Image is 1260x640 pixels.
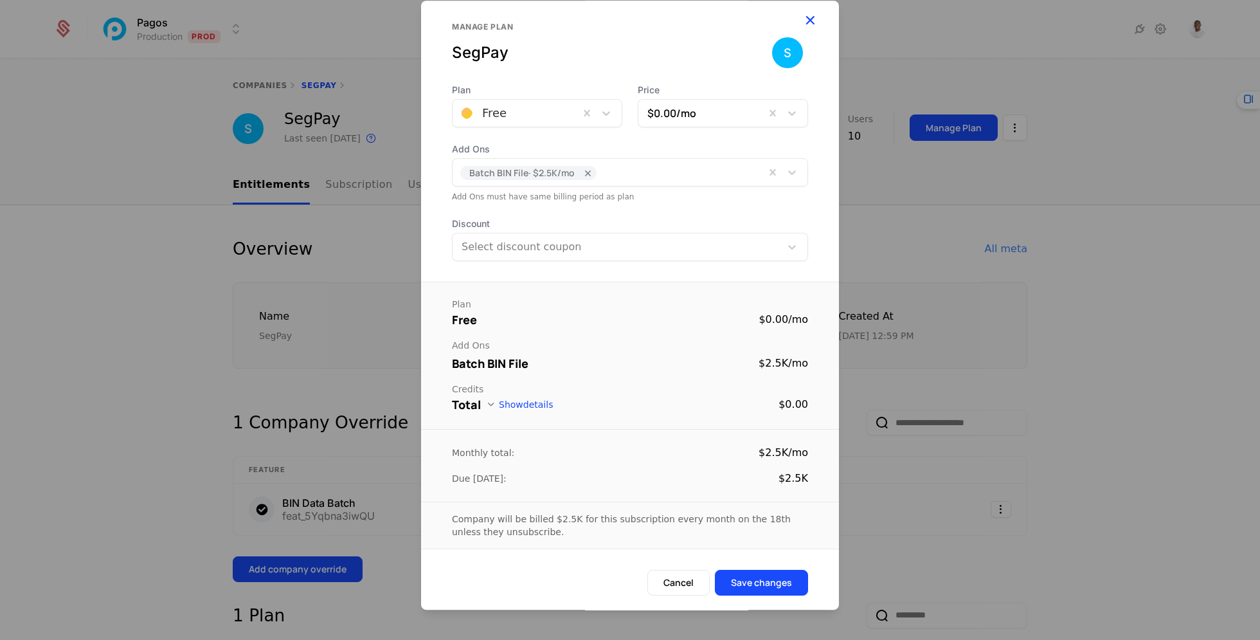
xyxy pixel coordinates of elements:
[452,446,514,459] div: Monthly total:
[452,383,808,396] div: Credits
[759,445,808,461] div: $2.5K / mo
[486,399,553,410] button: Showdetails
[452,311,477,329] div: Free
[452,42,772,63] div: SegPay
[772,37,803,68] img: SegPay
[452,354,528,372] div: Batch BIN File
[452,217,808,230] span: Discount
[715,570,808,596] button: Save changes
[779,397,808,412] div: $0.00
[452,513,808,538] div: Company will be billed $2.5K for this subscription every month on the 18th unless they unsubscribe.
[452,143,808,156] span: Add Ons
[464,166,580,180] span: Batch BIN File · $2.5K /mo
[452,472,507,485] div: Due [DATE]:
[452,339,808,352] div: Add Ons
[647,570,710,596] button: Cancel
[452,192,808,202] div: Add Ons must have same billing period as plan
[779,471,808,486] div: $2.5K
[452,298,808,311] div: Plan
[452,396,481,414] div: Total
[759,356,808,371] div: $2.5K /mo
[452,84,622,96] span: Plan
[638,84,808,96] span: Price
[452,22,772,32] div: Manage plan
[759,312,808,327] div: $0.00 / mo
[580,166,597,180] div: Remove [object Object]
